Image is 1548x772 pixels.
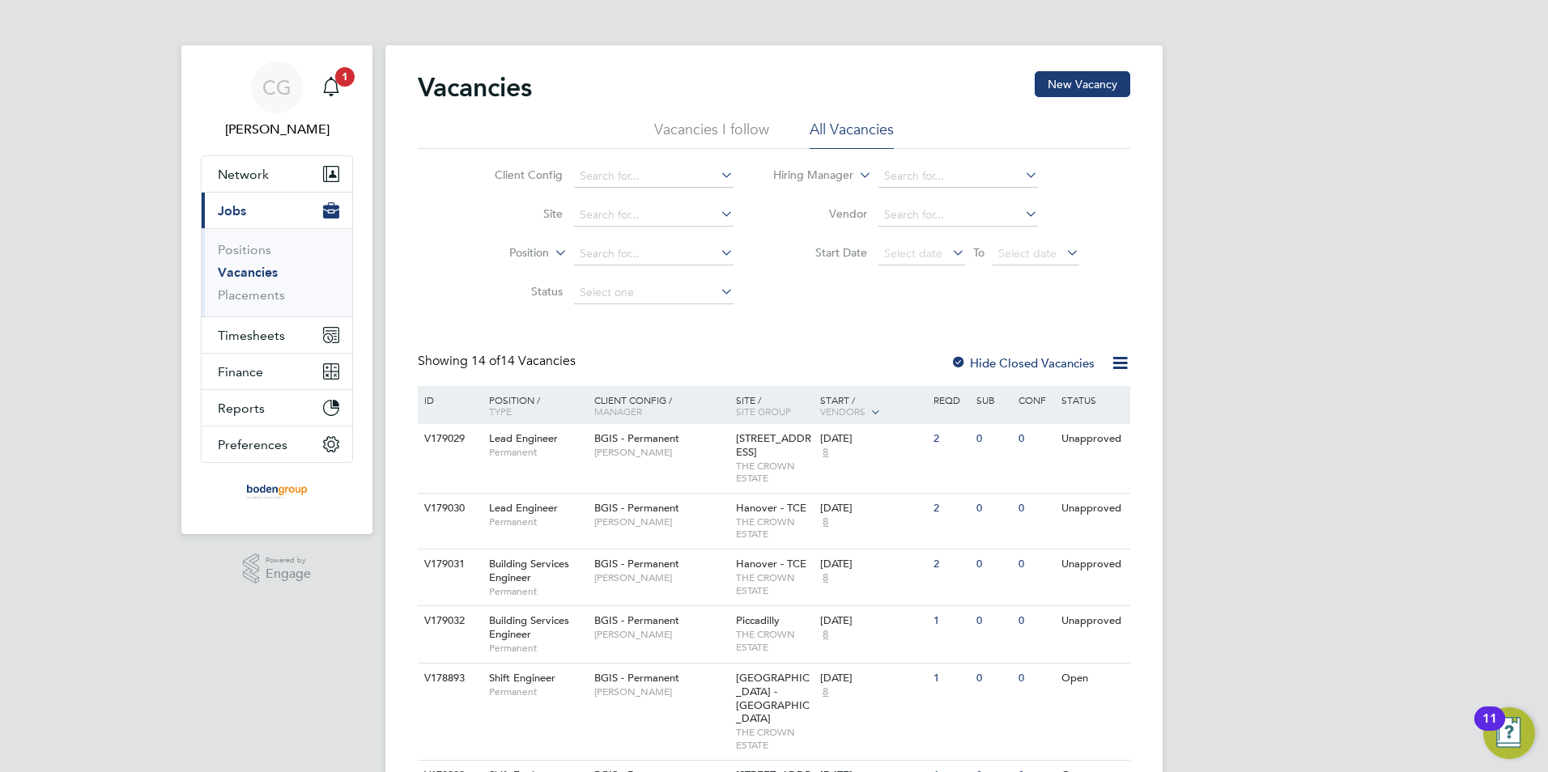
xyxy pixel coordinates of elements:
div: V178893 [420,664,477,694]
div: Status [1057,386,1128,414]
span: 8 [820,571,831,585]
span: BGIS - Permanent [594,613,679,627]
span: Hanover - TCE [736,557,806,571]
span: Building Services Engineer [489,557,569,584]
span: Permanent [489,446,586,459]
div: Client Config / [590,386,732,425]
span: BGIS - Permanent [594,671,679,685]
span: Timesheets [218,328,285,343]
span: Finance [218,364,263,380]
a: 1 [315,62,347,113]
div: 0 [972,424,1014,454]
div: 0 [1014,549,1057,579]
img: boden-group-logo-retina.png [241,479,313,505]
div: Showing [418,353,579,370]
span: Connor Gwilliam [201,120,353,139]
div: Jobs [202,228,352,316]
span: CG [262,77,291,98]
input: Search for... [574,204,734,227]
button: New Vacancy [1035,71,1130,97]
span: Hanover - TCE [736,501,806,515]
li: Vacancies I follow [654,120,769,149]
label: Hide Closed Vacancies [950,355,1095,371]
span: THE CROWN ESTATE [736,515,813,541]
div: 0 [1014,424,1057,454]
span: [PERSON_NAME] [594,515,728,528]
div: 0 [1014,494,1057,524]
span: Jobs [218,203,246,218]
span: Vendors [820,405,865,418]
a: CG[PERSON_NAME] [201,62,353,139]
span: 8 [820,628,831,642]
input: Search for... [878,204,1038,227]
button: Jobs [202,193,352,228]
div: V179030 [420,494,477,524]
button: Finance [202,354,352,389]
button: Preferences [202,426,352,462]
span: Permanent [489,515,586,528]
label: Start Date [774,245,867,260]
div: 0 [972,549,1014,579]
a: Go to home page [201,479,353,505]
span: 14 Vacancies [471,353,576,369]
div: Position / [477,386,590,425]
div: 0 [972,606,1014,636]
span: [GEOGRAPHIC_DATA] - [GEOGRAPHIC_DATA] [736,671,810,726]
h2: Vacancies [418,71,532,104]
span: To [968,242,989,263]
span: Powered by [266,554,311,567]
div: 0 [1014,606,1057,636]
span: THE CROWN ESTATE [736,628,813,653]
input: Search for... [878,165,1038,188]
div: V179032 [420,606,477,636]
span: Permanent [489,642,586,655]
div: Unapproved [1057,606,1128,636]
label: Client Config [470,168,563,182]
span: [STREET_ADDRESS] [736,431,811,459]
span: Lead Engineer [489,501,558,515]
span: THE CROWN ESTATE [736,726,813,751]
a: Positions [218,242,271,257]
label: Site [470,206,563,221]
div: Unapproved [1057,424,1128,454]
div: 0 [1014,664,1057,694]
span: Preferences [218,437,287,452]
div: Open [1057,664,1128,694]
button: Timesheets [202,317,352,353]
span: BGIS - Permanent [594,557,679,571]
div: V179029 [420,424,477,454]
span: Manager [594,405,642,418]
span: THE CROWN ESTATE [736,571,813,596]
span: Permanent [489,585,586,598]
div: 1 [929,606,972,636]
span: Type [489,405,512,418]
div: ID [420,386,477,414]
span: [PERSON_NAME] [594,685,728,698]
span: 8 [820,446,831,460]
span: Piccadilly [736,613,780,627]
div: 0 [972,494,1014,524]
span: Reports [218,401,265,416]
input: Select one [574,282,734,304]
div: [DATE] [820,502,925,515]
div: Sub [972,386,1014,414]
div: [DATE] [820,614,925,628]
a: Placements [218,287,285,303]
label: Position [456,245,549,261]
span: BGIS - Permanent [594,431,679,445]
div: [DATE] [820,558,925,571]
label: Status [470,284,563,299]
button: Open Resource Center, 11 new notifications [1483,707,1535,759]
a: Powered byEngage [243,554,312,584]
label: Vendor [774,206,867,221]
span: 1 [335,67,355,87]
div: 0 [972,664,1014,694]
span: Site Group [736,405,791,418]
span: [PERSON_NAME] [594,446,728,459]
div: [DATE] [820,672,925,685]
span: Shift Engineer [489,671,555,685]
div: V179031 [420,549,477,579]
span: THE CROWN ESTATE [736,460,813,485]
li: All Vacancies [810,120,894,149]
input: Search for... [574,243,734,265]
